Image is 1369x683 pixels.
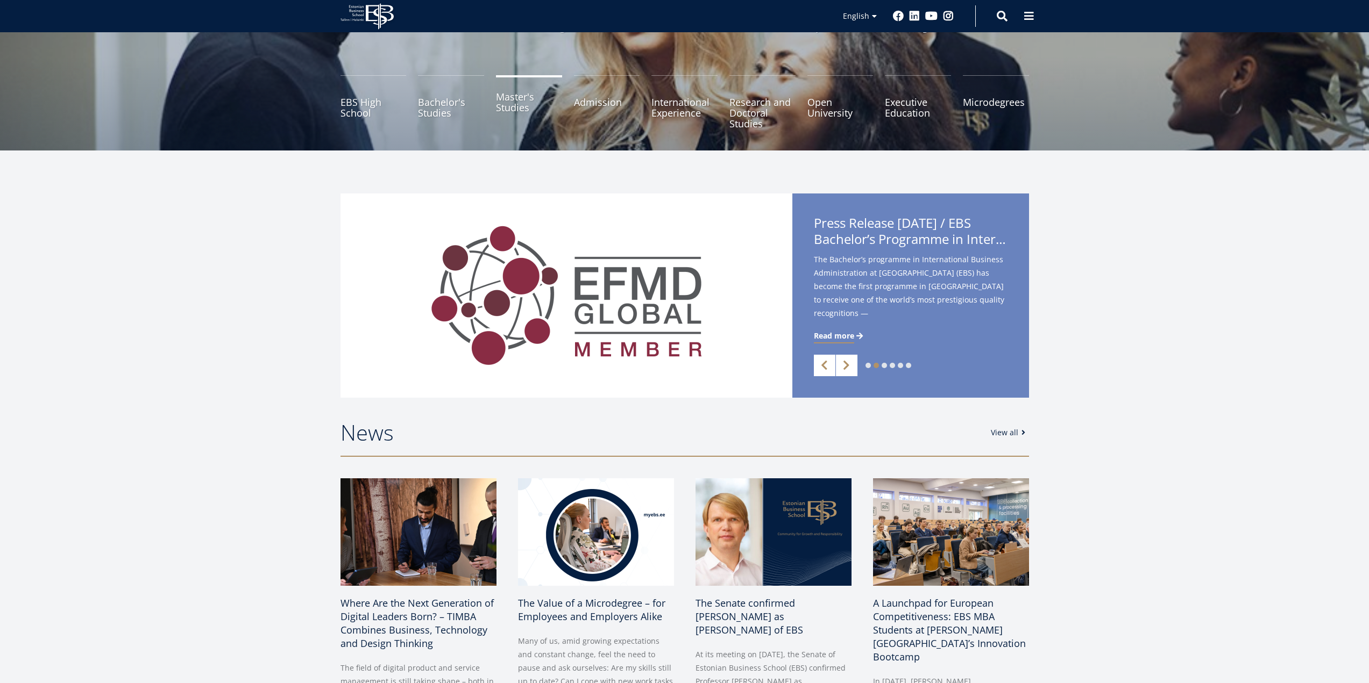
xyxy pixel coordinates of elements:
span: Bachelor’s Programme in International Business Administration Among the World’s Best with Five-Ye... [814,231,1008,247]
span: A Launchpad for European Competitiveness: EBS MBA Students at [PERSON_NAME][GEOGRAPHIC_DATA]’s In... [873,596,1026,663]
a: Research and Doctoral Studies [729,75,796,129]
a: Microdegrees [963,75,1029,129]
a: Facebook [893,11,904,21]
a: Instagram [943,11,954,21]
img: a [873,478,1029,586]
a: Next [836,355,857,376]
a: Admission [574,75,640,129]
a: Read more [814,330,865,341]
a: Youtube [925,11,938,21]
span: Press Release [DATE] / EBS [814,215,1008,250]
a: International Experience [651,75,718,129]
a: View all [991,427,1029,438]
a: 5 [898,363,903,368]
h2: News [341,419,980,446]
a: Executive Education [885,75,951,129]
span: Read more [814,330,854,341]
img: a [341,193,792,398]
span: The Bachelor’s programme in International Business Administration at [GEOGRAPHIC_DATA] (EBS) has ... [814,253,1008,337]
a: 6 [906,363,911,368]
a: EBS High School [341,75,407,129]
img: a [518,478,674,586]
span: The Senate confirmed [PERSON_NAME] as [PERSON_NAME] of EBS [696,596,803,636]
a: Open University [807,75,874,129]
a: Previous [814,355,835,376]
a: 1 [866,363,871,368]
img: a [341,478,496,586]
span: The Value of a Microdegree – for Employees and Employers Alike [518,596,665,623]
a: 3 [882,363,887,368]
a: 4 [890,363,895,368]
a: Bachelor's Studies [418,75,484,129]
a: Linkedin [909,11,920,21]
a: 2 [874,363,879,368]
img: a [696,478,852,586]
span: Where Are the Next Generation of Digital Leaders Born? – TIMBA Combines Business, Technology and ... [341,596,494,650]
a: Master's Studies [496,75,562,129]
